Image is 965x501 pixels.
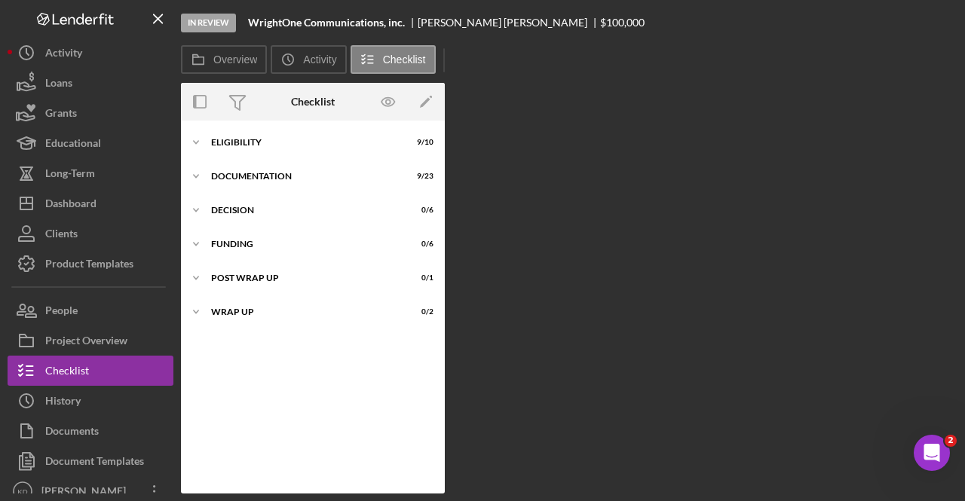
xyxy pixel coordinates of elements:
[211,206,396,215] div: Decision
[211,172,396,181] div: Documentation
[17,487,27,496] text: KD
[8,98,173,128] button: Grants
[406,206,433,215] div: 0 / 6
[45,446,144,480] div: Document Templates
[945,435,957,447] span: 2
[600,16,645,29] span: $100,000
[914,435,950,471] iframe: Intercom live chat
[8,416,173,446] button: Documents
[181,14,236,32] div: In Review
[45,249,133,283] div: Product Templates
[406,307,433,316] div: 0 / 2
[248,17,405,29] b: WrightOne Communications, inc.
[45,386,81,420] div: History
[418,17,600,29] div: [PERSON_NAME] [PERSON_NAME]
[406,273,433,283] div: 0 / 1
[8,188,173,218] button: Dashboard
[406,172,433,181] div: 9 / 23
[406,240,433,249] div: 0 / 6
[45,158,95,192] div: Long-Term
[45,325,127,359] div: Project Overview
[211,138,396,147] div: Eligibility
[45,416,99,450] div: Documents
[8,249,173,279] button: Product Templates
[8,446,173,476] button: Document Templates
[45,68,72,102] div: Loans
[45,356,89,389] div: Checklist
[8,68,173,98] button: Loans
[213,53,257,66] label: Overview
[45,128,101,162] div: Educational
[211,273,396,283] div: Post Wrap Up
[45,38,82,72] div: Activity
[291,96,335,108] div: Checklist
[406,138,433,147] div: 9 / 10
[45,295,78,329] div: People
[8,218,173,249] button: Clients
[8,325,173,356] button: Project Overview
[8,158,173,188] button: Long-Term
[8,38,173,68] button: Activity
[211,240,396,249] div: Funding
[45,188,96,222] div: Dashboard
[8,386,173,416] button: History
[211,307,396,316] div: Wrap up
[351,45,436,74] button: Checklist
[45,98,77,132] div: Grants
[45,218,78,252] div: Clients
[271,45,346,74] button: Activity
[181,45,267,74] button: Overview
[383,53,426,66] label: Checklist
[303,53,336,66] label: Activity
[8,356,173,386] button: Checklist
[8,295,173,325] button: People
[8,128,173,158] button: Educational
